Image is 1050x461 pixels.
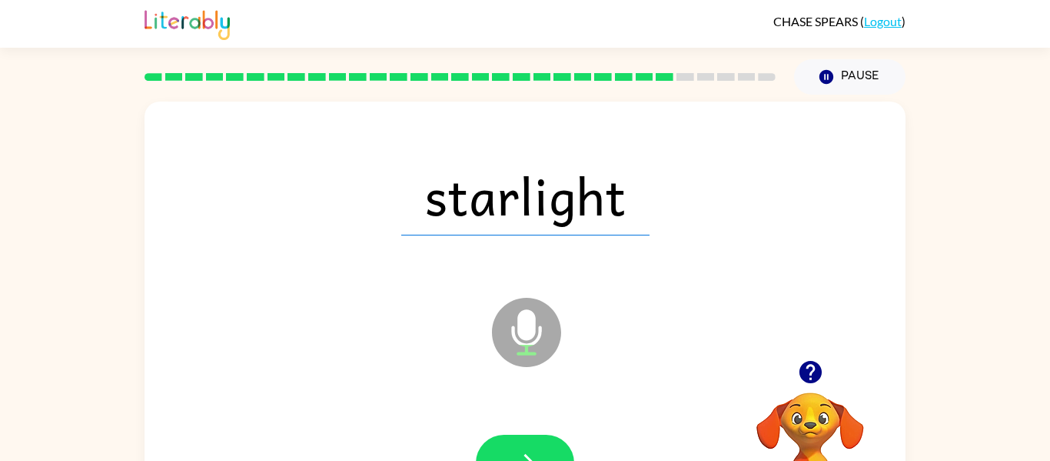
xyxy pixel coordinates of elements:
span: starlight [401,155,650,236]
button: Pause [794,59,905,95]
div: ( ) [773,14,905,28]
a: Logout [864,14,902,28]
span: CHASE SPEARS [773,14,860,28]
img: Literably [145,6,230,40]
